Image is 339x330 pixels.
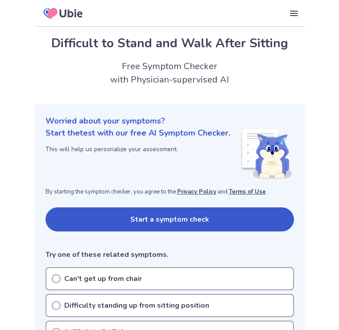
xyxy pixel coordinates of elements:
h1: Difficult to Stand and Walk After Sitting [45,34,294,53]
a: Terms of Use [229,188,266,196]
p: By starting the symptom checker, you agree to the and [45,188,294,197]
img: Shiba [240,129,292,179]
h2: Free Symptom Checker with Physician-supervised AI [35,60,305,87]
a: Privacy Policy [177,188,216,196]
p: Try one of these related symptoms. [45,249,294,260]
p: Start the test with our free AI Symptom Checker. [45,127,230,139]
p: This will help us personalize your assessment. [45,144,230,154]
p: Can't get up from chair [64,273,142,284]
button: Start a symptom check [45,207,294,231]
p: Worried about your symptoms? [45,115,294,127]
p: Difficulty standing up from sitting position [64,300,209,311]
